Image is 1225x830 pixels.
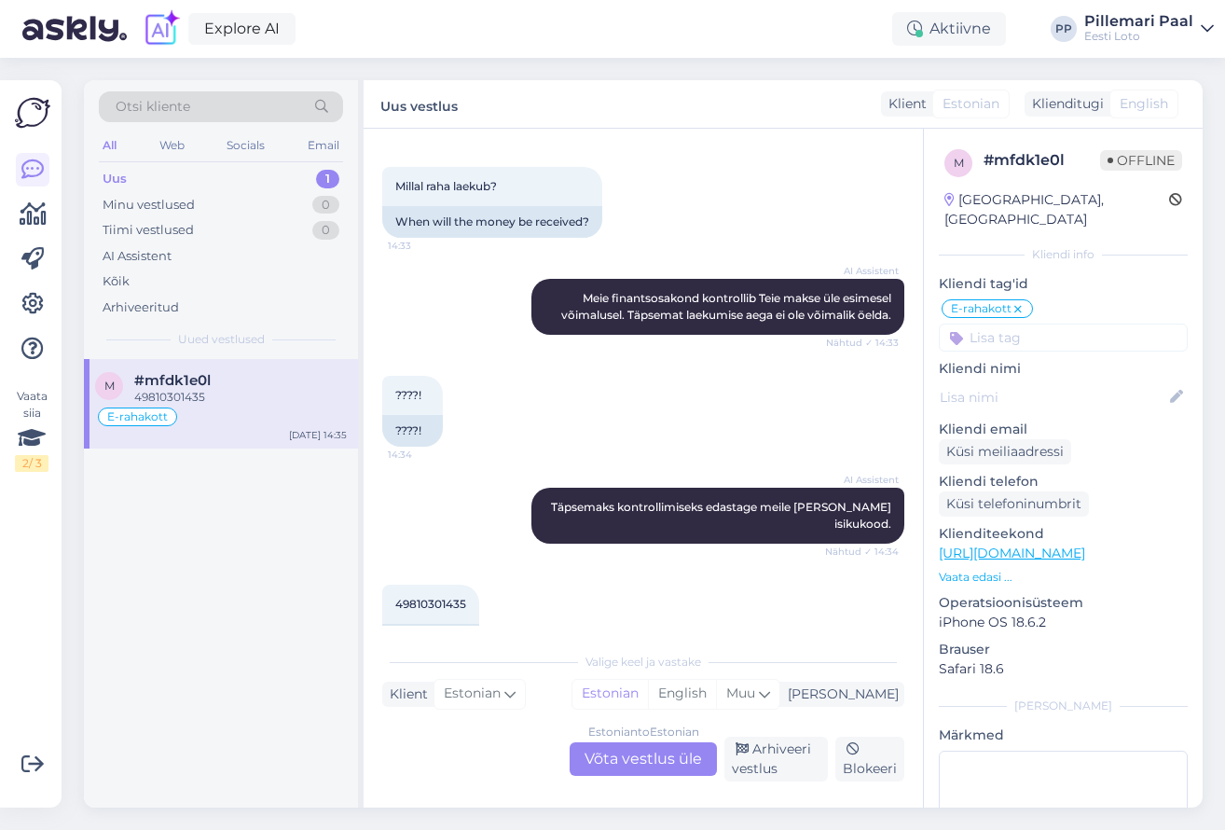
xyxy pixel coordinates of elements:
[943,94,999,114] span: Estonian
[382,654,904,671] div: Valige keel ja vastake
[1084,29,1193,44] div: Eesti Loto
[312,221,339,240] div: 0
[939,613,1188,632] p: iPhone OS 18.6.2
[316,170,339,188] div: 1
[134,372,211,389] span: #mfdk1e0l
[939,593,1188,613] p: Operatsioonisüsteem
[1084,14,1214,44] a: Pillemari PaalEesti Loto
[103,247,172,266] div: AI Assistent
[835,737,904,782] div: Blokeeri
[829,264,899,278] span: AI Assistent
[382,415,443,447] div: ????!
[939,491,1089,517] div: Küsi telefoninumbrit
[103,272,130,291] div: Kõik
[395,388,421,402] span: ????!
[939,569,1188,586] p: Vaata edasi ...
[881,94,927,114] div: Klient
[289,428,347,442] div: [DATE] 14:35
[939,640,1188,659] p: Brauser
[382,624,479,656] div: 49810301435
[551,500,894,531] span: Täpsemaks kontrollimiseks edastage meile [PERSON_NAME] isikukood.
[648,680,716,708] div: English
[939,359,1188,379] p: Kliendi nimi
[142,9,181,48] img: explore-ai
[380,91,458,117] label: Uus vestlus
[1120,94,1168,114] span: English
[939,698,1188,714] div: [PERSON_NAME]
[15,388,48,472] div: Vaata siia
[103,170,127,188] div: Uus
[939,472,1188,491] p: Kliendi telefon
[395,179,497,193] span: Millal raha laekub?
[388,239,458,253] span: 14:33
[104,379,115,393] span: m
[829,473,899,487] span: AI Assistent
[223,133,268,158] div: Socials
[134,389,347,406] div: 49810301435
[103,221,194,240] div: Tiimi vestlused
[939,420,1188,439] p: Kliendi email
[984,149,1100,172] div: # mfdk1e0l
[188,13,296,45] a: Explore AI
[382,685,428,704] div: Klient
[572,680,648,708] div: Estonian
[1025,94,1104,114] div: Klienditugi
[103,298,179,317] div: Arhiveeritud
[178,331,265,348] span: Uued vestlused
[103,196,195,214] div: Minu vestlused
[588,724,699,740] div: Estonian to Estonian
[939,439,1071,464] div: Küsi meiliaadressi
[939,274,1188,294] p: Kliendi tag'id
[726,685,755,701] span: Muu
[939,524,1188,544] p: Klienditeekond
[388,448,458,462] span: 14:34
[395,597,466,611] span: 49810301435
[382,206,602,238] div: When will the money be received?
[951,303,1012,314] span: E-rahakott
[939,726,1188,745] p: Märkmed
[939,545,1085,561] a: [URL][DOMAIN_NAME]
[825,545,899,559] span: Nähtud ✓ 14:34
[724,737,828,782] div: Arhiveeri vestlus
[444,684,501,704] span: Estonian
[570,742,717,776] div: Võta vestlus üle
[312,196,339,214] div: 0
[939,659,1188,679] p: Safari 18.6
[116,97,190,117] span: Otsi kliente
[1084,14,1193,29] div: Pillemari Paal
[944,190,1169,229] div: [GEOGRAPHIC_DATA], [GEOGRAPHIC_DATA]
[99,133,120,158] div: All
[156,133,188,158] div: Web
[940,387,1166,408] input: Lisa nimi
[939,246,1188,263] div: Kliendi info
[939,324,1188,352] input: Lisa tag
[826,336,899,350] span: Nähtud ✓ 14:33
[780,685,899,704] div: [PERSON_NAME]
[15,95,50,131] img: Askly Logo
[107,411,168,422] span: E-rahakott
[15,455,48,472] div: 2 / 3
[954,156,964,170] span: m
[304,133,343,158] div: Email
[561,291,894,322] span: Meie finantsosakond kontrollib Teie makse üle esimesel võimalusel. Täpsemat laekumise aega ei ole...
[892,12,1006,46] div: Aktiivne
[1051,16,1077,42] div: PP
[1100,150,1182,171] span: Offline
